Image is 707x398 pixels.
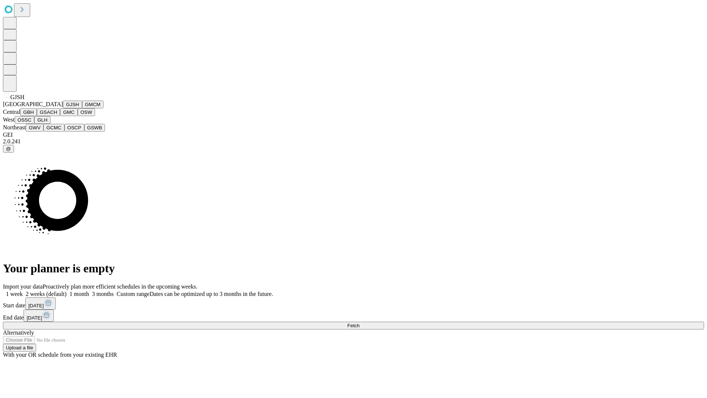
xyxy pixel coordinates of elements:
[3,283,43,290] span: Import your data
[3,352,117,358] span: With your OR schedule from your existing EHR
[3,124,26,130] span: Northeast
[150,291,273,297] span: Dates can be optimized up to 3 months in the future.
[27,315,42,321] span: [DATE]
[3,101,63,107] span: [GEOGRAPHIC_DATA]
[3,344,36,352] button: Upload a file
[24,310,54,322] button: [DATE]
[82,101,103,108] button: GMCM
[26,124,43,132] button: GWV
[64,124,84,132] button: OSCP
[20,108,37,116] button: GBH
[60,108,77,116] button: GMC
[3,329,34,336] span: Alternatively
[3,297,704,310] div: Start date
[3,116,15,123] span: West
[3,145,14,153] button: @
[84,124,105,132] button: GSWB
[3,132,704,138] div: GEI
[3,138,704,145] div: 2.0.241
[63,101,82,108] button: GJSH
[3,322,704,329] button: Fetch
[37,108,60,116] button: GSACH
[3,310,704,322] div: End date
[43,124,64,132] button: GCMC
[10,94,24,100] span: GJSH
[43,283,197,290] span: Proactively plan more efficient schedules in the upcoming weeks.
[3,262,704,275] h1: Your planner is empty
[15,116,35,124] button: OSSC
[26,291,67,297] span: 2 weeks (default)
[92,291,114,297] span: 3 months
[25,297,56,310] button: [DATE]
[34,116,50,124] button: GLH
[70,291,89,297] span: 1 month
[3,109,20,115] span: Central
[117,291,150,297] span: Custom range
[6,291,23,297] span: 1 week
[6,146,11,151] span: @
[28,303,44,308] span: [DATE]
[78,108,95,116] button: OSW
[347,323,359,328] span: Fetch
